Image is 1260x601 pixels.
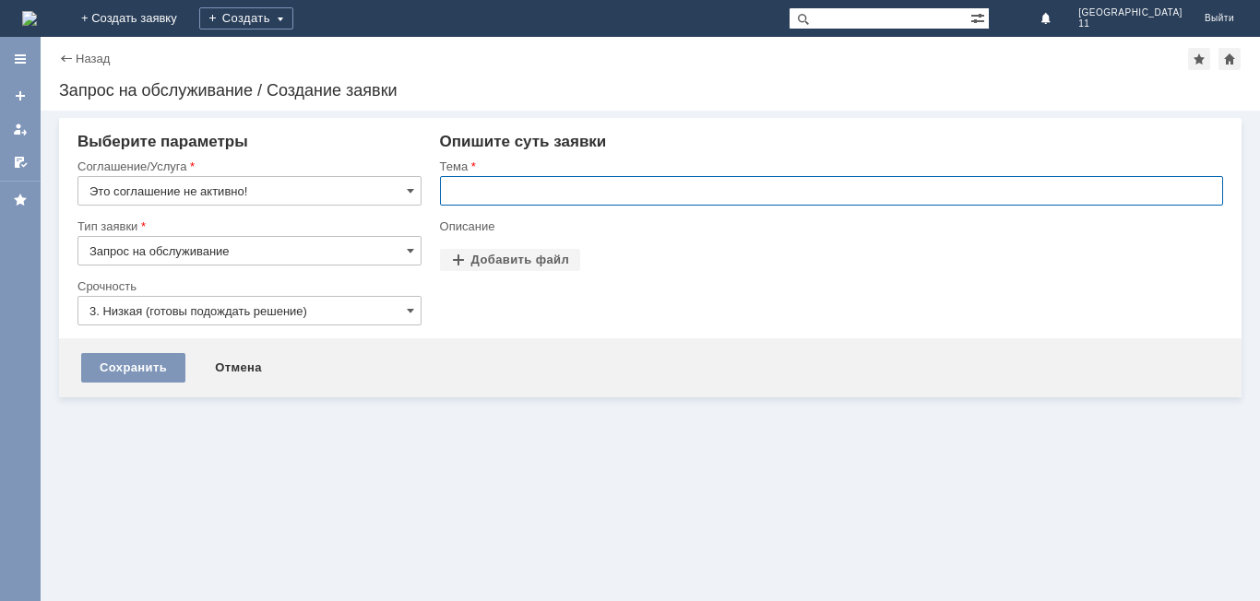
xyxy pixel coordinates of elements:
[22,11,37,26] img: logo
[6,81,35,111] a: Создать заявку
[22,11,37,26] a: Перейти на домашнюю страницу
[199,7,293,29] div: Создать
[6,114,35,144] a: Мои заявки
[970,8,989,26] span: Расширенный поиск
[6,147,35,177] a: Мои согласования
[77,280,418,292] div: Срочность
[77,133,248,150] span: Выберите параметры
[77,220,418,232] div: Тип заявки
[440,133,607,150] span: Опишите суть заявки
[77,160,418,172] div: Соглашение/Услуга
[1078,7,1183,18] span: [GEOGRAPHIC_DATA]
[1188,48,1210,70] div: Добавить в избранное
[76,52,110,65] a: Назад
[440,160,1219,172] div: Тема
[59,81,1242,100] div: Запрос на обслуживание / Создание заявки
[1218,48,1241,70] div: Сделать домашней страницей
[1078,18,1183,29] span: 11
[440,220,1219,232] div: Описание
